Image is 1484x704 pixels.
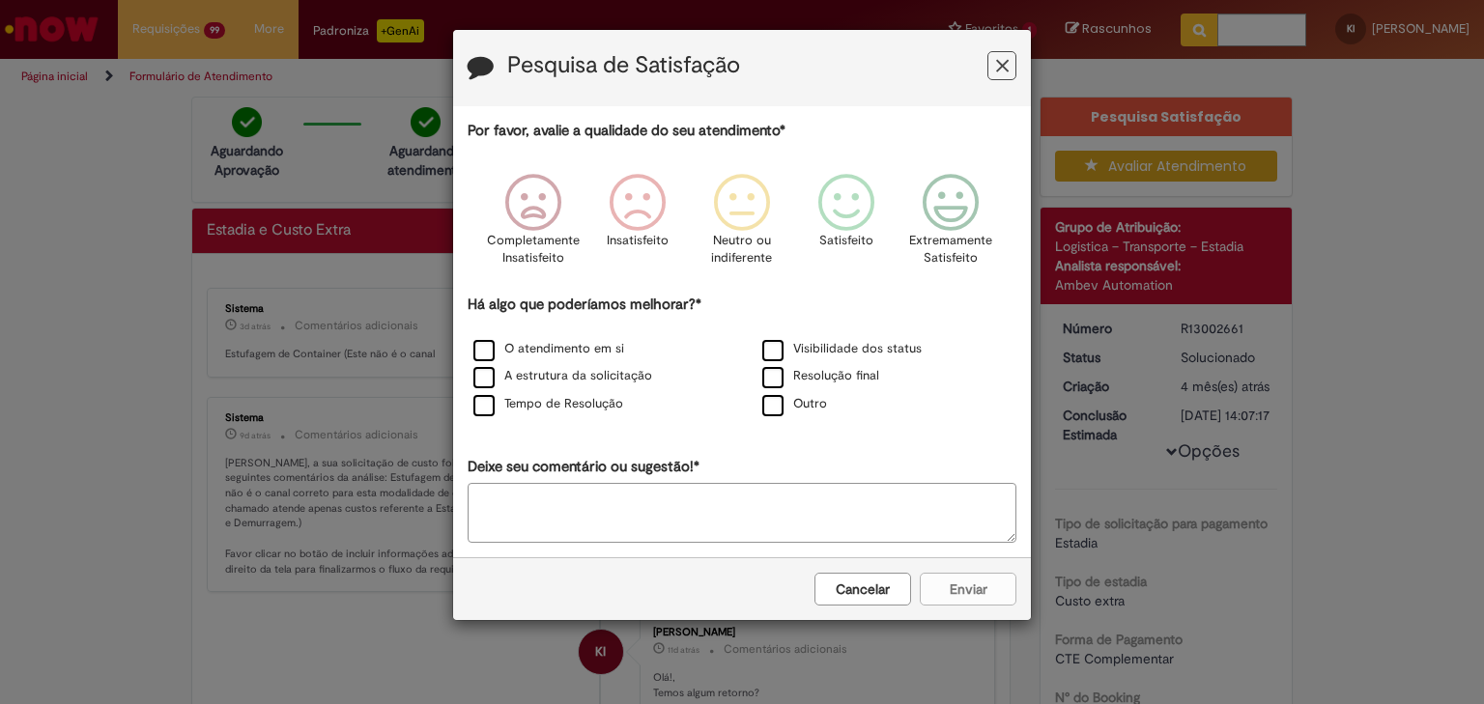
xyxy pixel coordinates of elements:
label: A estrutura da solicitação [473,367,652,385]
label: Pesquisa de Satisfação [507,53,740,78]
p: Extremamente Satisfeito [909,232,992,268]
label: Visibilidade dos status [762,340,922,358]
div: Satisfeito [797,159,896,292]
label: Deixe seu comentário ou sugestão!* [468,457,699,477]
div: Extremamente Satisfeito [901,159,1000,292]
div: Insatisfeito [588,159,687,292]
label: Outro [762,395,827,413]
div: Há algo que poderíamos melhorar?* [468,295,1016,419]
button: Cancelar [814,573,911,605]
div: Completamente Insatisfeito [483,159,582,292]
p: Neutro ou indiferente [707,232,777,268]
div: Neutro ou indiferente [693,159,791,292]
label: O atendimento em si [473,340,624,358]
label: Por favor, avalie a qualidade do seu atendimento* [468,121,785,141]
p: Completamente Insatisfeito [487,232,580,268]
p: Insatisfeito [607,232,669,250]
p: Satisfeito [819,232,873,250]
label: Tempo de Resolução [473,395,623,413]
label: Resolução final [762,367,879,385]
